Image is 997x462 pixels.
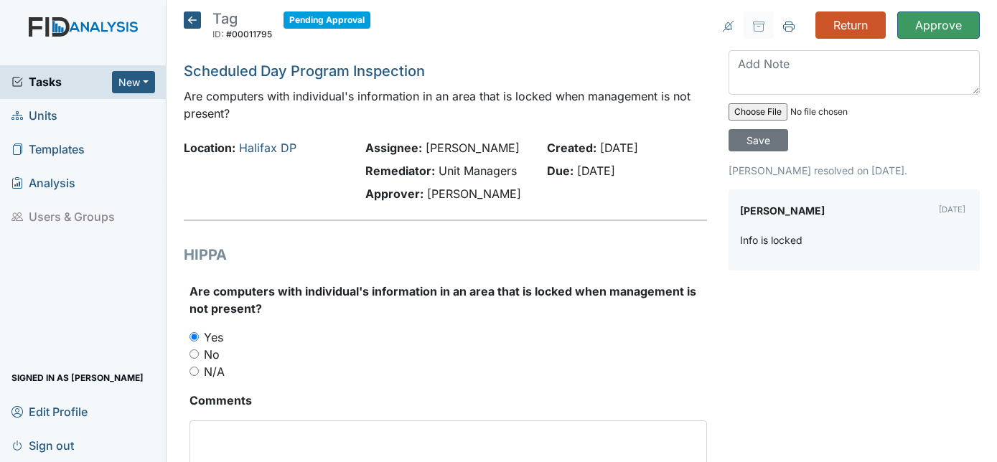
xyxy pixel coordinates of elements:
label: No [204,346,220,363]
span: Edit Profile [11,400,88,423]
p: Are computers with individual's information in an area that is locked when management is not pres... [184,88,708,122]
span: #00011795 [226,29,272,39]
strong: Created: [547,141,596,155]
label: Yes [204,329,223,346]
strong: Approver: [365,187,423,201]
input: Return [815,11,886,39]
p: [PERSON_NAME] resolved on [DATE]. [729,163,980,178]
span: ID: [212,29,224,39]
label: N/A [204,363,225,380]
input: Save [729,129,788,151]
a: Scheduled Day Program Inspection [184,62,425,80]
span: Templates [11,138,85,161]
small: [DATE] [939,204,965,214]
strong: Comments [189,392,708,409]
input: Approve [897,11,980,39]
input: Yes [189,332,199,341]
span: Tag [212,10,238,27]
a: Halifax DP [239,141,296,155]
input: N/A [189,367,199,376]
span: Pending Approval [284,11,370,29]
span: [PERSON_NAME] [427,187,521,201]
span: [PERSON_NAME] [426,141,520,155]
p: Info is locked [740,232,802,247]
span: Signed in as [PERSON_NAME] [11,367,144,389]
strong: Due: [547,164,574,178]
a: Tasks [11,73,112,90]
span: [DATE] [577,164,615,178]
strong: Assignee: [365,141,422,155]
label: [PERSON_NAME] [740,201,825,221]
span: Unit Managers [439,164,517,178]
h1: HIPPA [184,244,708,265]
strong: Location: [184,141,235,155]
input: No [189,349,199,359]
span: [DATE] [600,141,638,155]
strong: Remediator: [365,164,435,178]
span: Sign out [11,434,74,456]
button: New [112,71,155,93]
span: Units [11,105,57,127]
span: Analysis [11,172,75,194]
label: Are computers with individual's information in an area that is locked when management is not pres... [189,283,708,317]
